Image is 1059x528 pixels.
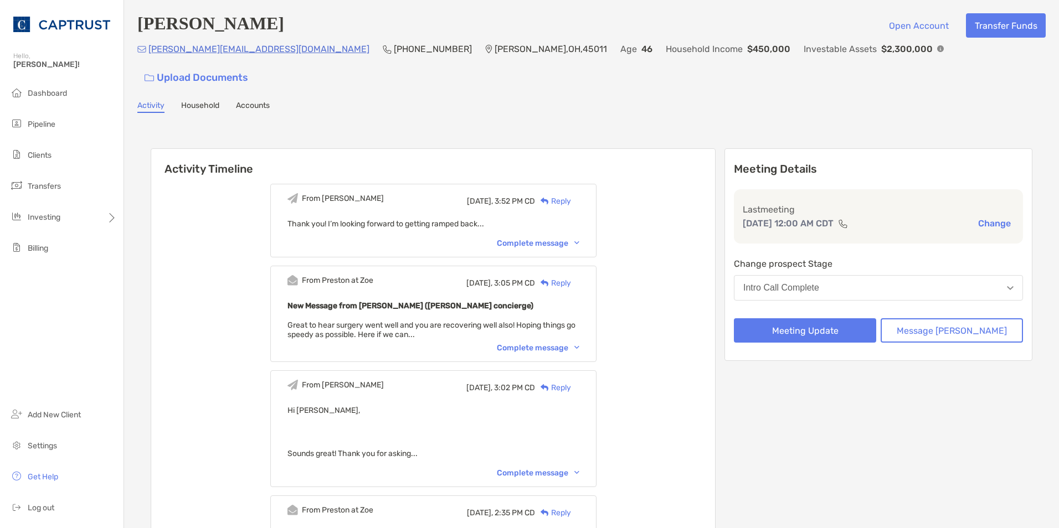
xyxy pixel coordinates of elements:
p: $450,000 [747,42,790,56]
a: Upload Documents [137,66,255,90]
img: Info Icon [937,45,944,52]
p: Last meeting [743,203,1014,216]
a: Accounts [236,101,270,113]
img: clients icon [10,148,23,161]
p: Age [620,42,637,56]
div: From Preston at Zoe [302,276,373,285]
div: Reply [535,382,571,394]
p: [DATE] 12:00 AM CDT [743,216,834,230]
div: Complete message [497,239,579,248]
p: [PHONE_NUMBER] [394,42,472,56]
div: From Preston at Zoe [302,505,373,515]
div: Reply [535,507,571,519]
img: settings icon [10,438,23,452]
b: New Message from [PERSON_NAME] ([PERSON_NAME] concierge) [287,301,533,310]
span: 3:05 PM CD [494,278,535,288]
img: Phone Icon [383,45,392,54]
img: pipeline icon [10,117,23,130]
a: Activity [137,101,164,113]
span: Dashboard [28,89,67,98]
span: Get Help [28,472,58,482]
span: [DATE], [466,278,492,288]
span: [DATE], [466,383,492,392]
img: Chevron icon [574,471,579,474]
div: Complete message [497,343,579,353]
img: get-help icon [10,469,23,483]
img: communication type [838,219,848,228]
button: Meeting Update [734,318,876,343]
p: Change prospect Stage [734,257,1023,271]
button: Change [975,218,1014,229]
p: Thank you! I’m looking forward to getting ramped back... [287,217,579,231]
button: Open Account [880,13,957,38]
img: Event icon [287,505,298,515]
img: billing icon [10,241,23,254]
div: Reply [535,195,571,207]
img: Event icon [287,380,298,390]
h4: [PERSON_NAME] [137,13,284,38]
p: $2,300,000 [881,42,933,56]
img: button icon [145,74,154,82]
div: Intro Call Complete [743,283,819,293]
button: Intro Call Complete [734,275,1023,301]
span: Settings [28,441,57,451]
span: 2:35 PM CD [495,508,535,517]
span: [DATE], [467,196,493,206]
span: [PERSON_NAME]! [13,60,117,69]
span: Transfers [28,182,61,191]
img: logout icon [10,500,23,514]
p: Household Income [666,42,743,56]
p: Investable Assets [804,42,877,56]
p: 46 [641,42,652,56]
img: Email Icon [137,46,146,53]
p: Meeting Details [734,162,1023,176]
p: [PERSON_NAME][EMAIL_ADDRESS][DOMAIN_NAME] [148,42,369,56]
button: Message [PERSON_NAME] [881,318,1023,343]
div: From [PERSON_NAME] [302,380,384,390]
img: Reply icon [541,509,549,516]
span: Investing [28,213,60,222]
button: Transfer Funds [966,13,1046,38]
span: 3:52 PM CD [495,196,535,206]
span: [DATE], [467,508,493,517]
p: Sounds great! Thank you for asking... [287,447,579,460]
img: Location Icon [485,45,492,54]
img: Event icon [287,275,298,286]
img: Reply icon [541,198,549,205]
img: add_new_client icon [10,407,23,421]
img: Reply icon [541,279,549,287]
img: transfers icon [10,179,23,192]
img: Reply icon [541,384,549,391]
div: Reply [535,277,571,289]
img: Chevron icon [574,241,579,245]
p: Hi [PERSON_NAME], [287,403,579,417]
img: Chevron icon [574,346,579,349]
img: Event icon [287,193,298,204]
span: Log out [28,503,54,513]
span: Clients [28,151,52,160]
a: Household [181,101,219,113]
span: Add New Client [28,410,81,420]
span: Great to hear surgery went well and you are recovering well also! Hoping things go speedy as poss... [287,320,575,339]
h6: Activity Timeline [151,149,715,175]
div: From [PERSON_NAME] [302,194,384,203]
img: investing icon [10,210,23,223]
span: 3:02 PM CD [494,383,535,392]
span: Billing [28,244,48,253]
img: CAPTRUST Logo [13,4,110,44]
span: Pipeline [28,120,55,129]
div: Complete message [497,468,579,478]
img: dashboard icon [10,86,23,99]
img: Open dropdown arrow [1007,286,1014,290]
p: [PERSON_NAME] , OH , 45011 [495,42,607,56]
